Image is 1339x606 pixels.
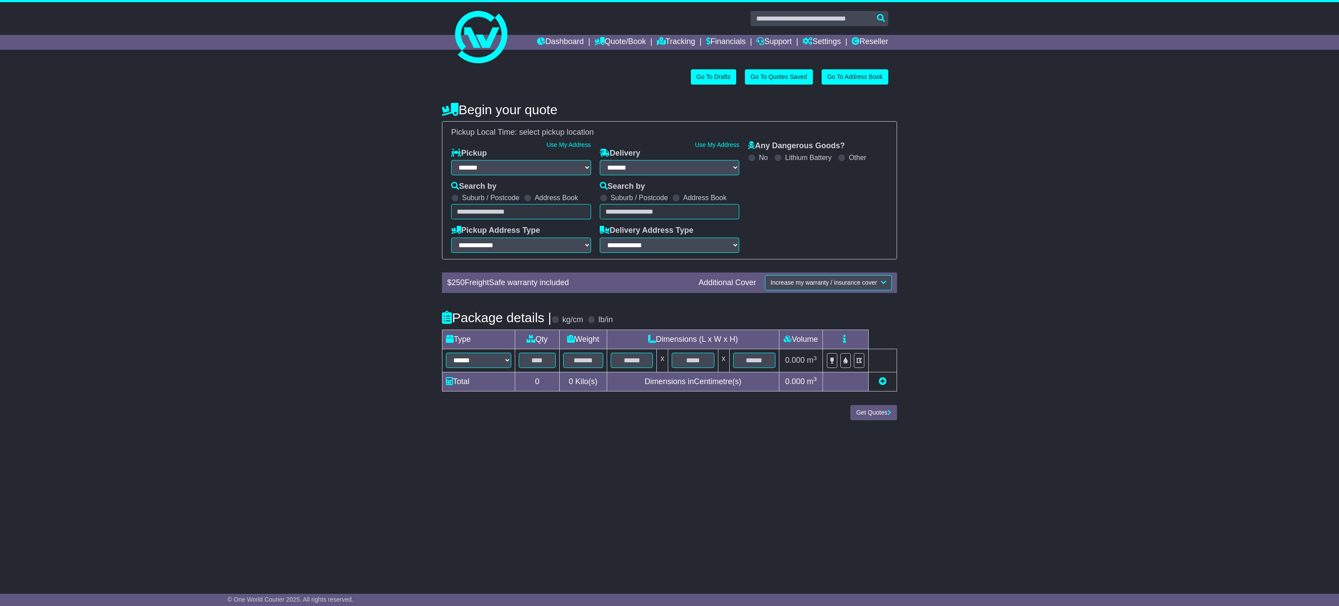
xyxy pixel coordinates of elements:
h4: Package details | [442,310,551,325]
label: No [759,153,768,162]
label: Any Dangerous Goods? [748,141,845,151]
span: 0.000 [785,356,805,364]
label: Pickup [451,149,487,158]
label: Address Book [683,194,727,202]
td: x [718,349,729,372]
label: lb/in [598,315,613,325]
button: Increase my warranty / insurance cover [765,275,892,290]
label: kg/cm [562,315,583,325]
span: © One World Courier 2025. All rights reserved. [228,596,353,603]
td: Total [442,372,515,392]
span: select pickup location [519,128,594,136]
a: Go To Address Book [822,69,888,85]
label: Pickup Address Type [451,226,540,235]
td: Dimensions in Centimetre(s) [607,372,779,392]
a: Add new item [879,377,887,386]
span: 0 [569,377,573,386]
label: Delivery Address Type [600,226,693,235]
label: Lithium Battery [785,153,832,162]
label: Address Book [535,194,578,202]
span: Increase my warranty / insurance cover [771,279,877,286]
td: Kilo(s) [559,372,607,392]
a: Dashboard [537,35,584,50]
a: Support [756,35,792,50]
sup: 3 [813,355,817,361]
button: Get Quotes [850,405,897,420]
span: m [807,377,817,386]
span: 0.000 [785,377,805,386]
h4: Begin your quote [442,102,897,117]
a: Tracking [657,35,695,50]
a: Quote/Book [595,35,646,50]
label: Suburb / Postcode [462,194,520,202]
div: Additional Cover [694,278,761,288]
td: Volume [779,330,822,349]
td: Dimensions (L x W x H) [607,330,779,349]
label: Other [849,153,866,162]
td: Weight [559,330,607,349]
label: Suburb / Postcode [611,194,668,202]
a: Settings [802,35,841,50]
div: Pickup Local Time: [447,128,892,137]
td: Qty [515,330,560,349]
label: Search by [451,182,496,191]
a: Reseller [852,35,888,50]
td: Type [442,330,515,349]
span: 250 [452,278,465,287]
span: m [807,356,817,364]
a: Go To Quotes Saved [745,69,813,85]
label: Delivery [600,149,640,158]
td: x [657,349,668,372]
div: $ FreightSafe warranty included [443,278,694,288]
a: Use My Address [547,141,591,148]
td: 0 [515,372,560,392]
a: Use My Address [695,141,739,148]
a: Go To Drafts [691,69,736,85]
a: Financials [706,35,746,50]
sup: 3 [813,376,817,382]
label: Search by [600,182,645,191]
